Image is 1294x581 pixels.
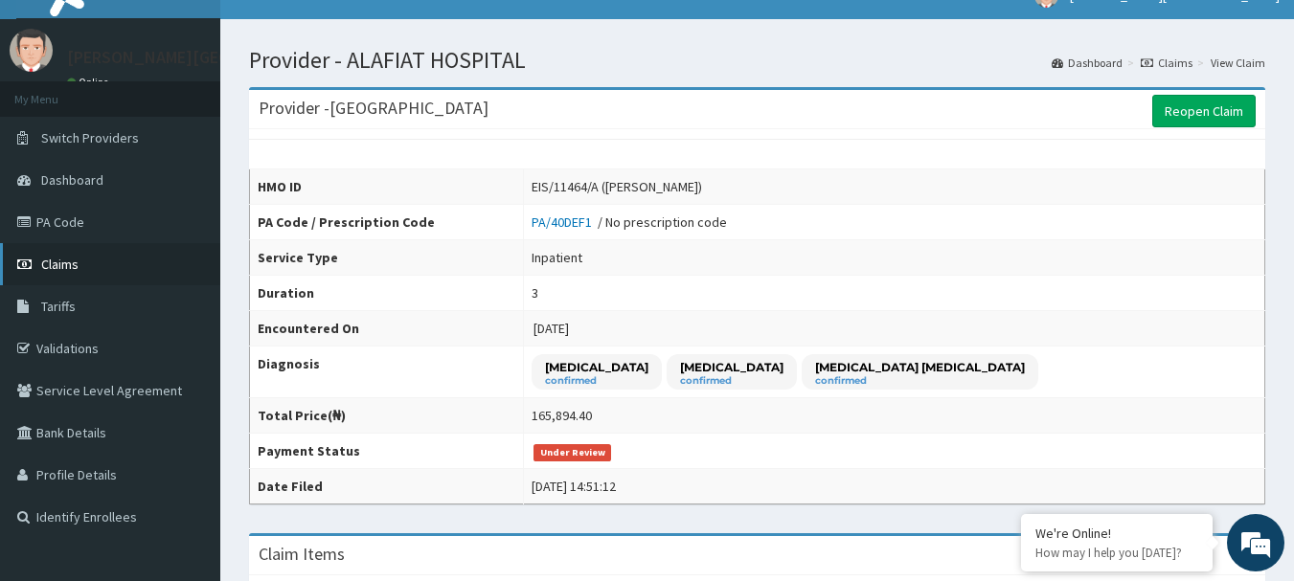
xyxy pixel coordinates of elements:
div: 165,894.40 [532,406,592,425]
a: PA/40DEF1 [532,213,598,231]
th: PA Code / Prescription Code [250,205,524,240]
p: [MEDICAL_DATA] [680,359,783,375]
h3: Claim Items [259,546,345,563]
span: Under Review [533,444,611,461]
small: confirmed [815,376,1025,386]
small: confirmed [545,376,648,386]
div: Inpatient [532,248,582,267]
th: Encountered On [250,311,524,346]
textarea: Type your message and hit 'Enter' [10,382,365,449]
a: View Claim [1211,55,1265,71]
div: 3 [532,283,538,302]
th: Payment Status [250,434,524,469]
div: Minimize live chat window [314,10,360,56]
th: Total Price(₦) [250,398,524,434]
a: Online [67,76,113,89]
img: d_794563401_company_1708531726252_794563401 [35,96,78,144]
a: Claims [1141,55,1192,71]
div: Chat with us now [100,107,322,132]
th: Date Filed [250,469,524,504]
a: Dashboard [1052,55,1123,71]
span: [DATE] [533,320,569,337]
div: EIS/11464/A ([PERSON_NAME]) [532,177,702,196]
th: Diagnosis [250,346,524,398]
th: Service Type [250,240,524,276]
th: Duration [250,276,524,311]
div: [DATE] 14:51:12 [532,477,616,496]
p: [MEDICAL_DATA] [545,359,648,375]
img: User Image [10,29,53,72]
p: [MEDICAL_DATA] [MEDICAL_DATA] [815,359,1025,375]
th: HMO ID [250,169,524,205]
span: Switch Providers [41,129,139,146]
div: / No prescription code [532,212,727,232]
span: Dashboard [41,171,103,189]
span: Claims [41,256,79,273]
p: How may I help you today? [1035,545,1198,561]
p: [PERSON_NAME][GEOGRAPHIC_DATA] [67,49,351,66]
small: confirmed [680,376,783,386]
h1: Provider - ALAFIAT HOSPITAL [249,48,1265,73]
span: We're online! [111,170,264,364]
span: Tariffs [41,298,76,315]
div: We're Online! [1035,525,1198,542]
a: Reopen Claim [1152,95,1256,127]
h3: Provider - [GEOGRAPHIC_DATA] [259,100,488,117]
